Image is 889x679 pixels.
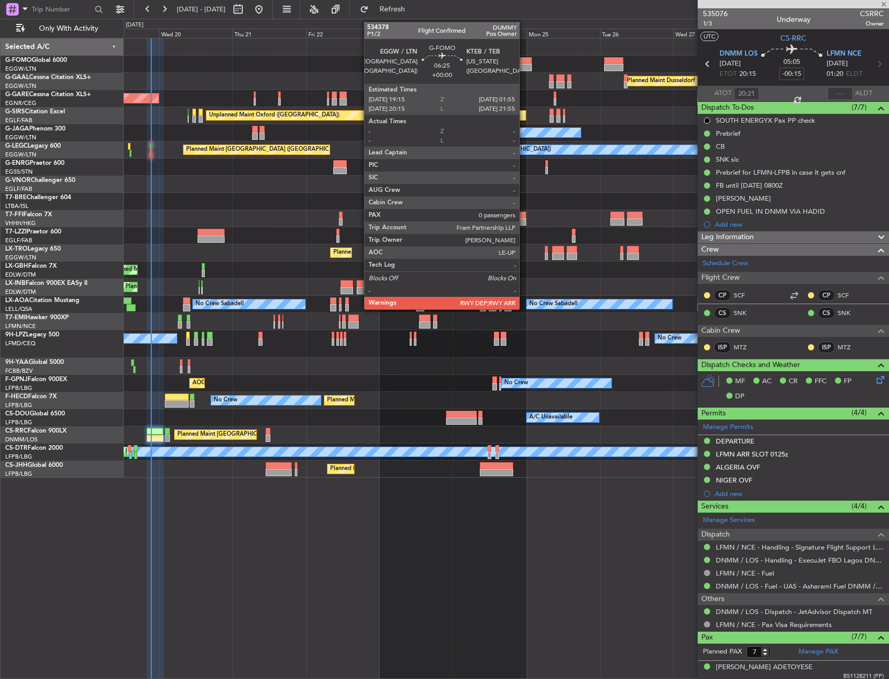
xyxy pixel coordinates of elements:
a: LFPB/LBG [5,470,32,478]
div: Underway [777,14,810,25]
div: Thu 21 [232,29,306,38]
button: Refresh [355,1,417,18]
a: Schedule Crew [703,258,748,269]
a: G-LEGCLegacy 600 [5,143,61,149]
a: LELL/QSA [5,305,32,313]
a: LX-INBFalcon 900EX EASy II [5,280,87,286]
span: ETOT [720,69,737,80]
a: EGLF/FAB [5,237,32,244]
span: G-SIRS [5,109,25,115]
span: DP [735,391,744,402]
a: 9H-YAAGlobal 5000 [5,359,64,365]
span: MF [735,376,745,387]
div: Add new [715,489,884,498]
span: G-GAAL [5,74,29,81]
div: Planned Maint Geneva (Cointrin) [125,279,211,295]
a: Manage PAX [799,647,838,657]
span: Dispatch [701,529,730,541]
a: G-VNORChallenger 650 [5,177,75,184]
div: Sat 23 [380,29,453,38]
span: T7-EMI [5,315,25,321]
span: CS-DOU [5,411,30,417]
span: Others [701,593,724,605]
a: DNMM / LOS - Handling - ExecuJet FBO Lagos DNMM / LOS [716,556,884,565]
a: SNK [838,308,861,318]
a: LFPB/LBG [5,401,32,409]
span: CS-JHH [5,462,28,468]
a: LFMN/NCE [5,322,36,330]
a: G-GARECessna Citation XLS+ [5,92,91,98]
a: LFMN / NCE - Fuel [716,569,774,578]
span: G-VNOR [5,177,31,184]
div: No Crew Cannes (Mandelieu) [382,125,459,140]
a: T7-EMIHawker 900XP [5,315,69,321]
a: G-FOMOGlobal 6000 [5,57,67,63]
span: ATOT [714,88,731,99]
a: LFMN / NCE - Handling - Signature Flight Support LFMN / NCE [716,543,884,552]
span: [DATE] - [DATE] [177,5,226,14]
a: SCF [734,291,757,300]
div: Prebrief for LFMN-LFPB in case it gets cnf [716,168,845,177]
a: FCBB/BZV [5,367,33,375]
span: G-GARE [5,92,29,98]
div: CS [714,307,731,319]
span: ALDT [855,88,872,99]
a: EGSS/STN [5,168,33,176]
a: EGGW/LTN [5,65,36,73]
div: A/C Unavailable [529,410,572,425]
button: Only With Activity [11,20,113,37]
a: T7-BREChallenger 604 [5,194,71,201]
div: No Crew [658,331,682,346]
span: ELDT [846,69,862,80]
div: Planned Maint [GEOGRAPHIC_DATA] ([GEOGRAPHIC_DATA]) [327,393,491,408]
div: CS [818,307,835,319]
span: 9H-YAA [5,359,29,365]
div: CP [818,290,835,301]
a: F-HECDFalcon 7X [5,394,57,400]
a: G-GAALCessna Citation XLS+ [5,74,91,81]
span: 01:20 [827,69,843,80]
input: Trip Number [32,2,91,17]
span: Only With Activity [27,25,110,32]
div: Planned Maint [GEOGRAPHIC_DATA] ([GEOGRAPHIC_DATA]) [330,461,494,477]
div: Planned Maint [GEOGRAPHIC_DATA] ([GEOGRAPHIC_DATA]) [333,245,497,260]
a: SCF [838,291,861,300]
a: LX-TROLegacy 650 [5,246,61,252]
div: DEPARTURE [716,437,754,446]
span: CR [789,376,798,387]
span: 535076 [703,8,728,19]
a: LTBA/ISL [5,202,29,210]
span: 1/3 [703,19,728,28]
span: F-HECD [5,394,28,400]
a: LFMN / NCE - Pax Visa Requirements [716,620,832,629]
span: LX-INB [5,280,25,286]
span: Crew [701,244,719,256]
a: DNMM / LOS - Dispatch - JetAdvisor Dispatch MT [716,607,872,616]
div: No Crew [504,375,528,391]
span: Pax [701,632,713,644]
span: Refresh [371,6,414,13]
a: MTZ [838,343,861,352]
div: No Crew Sabadell [195,296,244,312]
label: Planned PAX [703,647,742,657]
a: G-SIRSCitation Excel [5,109,65,115]
span: Dispatch To-Dos [701,102,754,114]
div: SNK sic [716,155,739,164]
div: [PERSON_NAME] ADETOYESE [716,662,813,673]
a: CS-RRCFalcon 900LX [5,428,67,434]
a: LX-GBHFalcon 7X [5,263,57,269]
span: (4/4) [852,501,867,512]
div: No Crew Sabadell [529,296,578,312]
div: Unplanned Maint Oxford ([GEOGRAPHIC_DATA]) [209,108,339,123]
span: F-GPNJ [5,376,28,383]
a: F-GPNJFalcon 900EX [5,376,67,383]
div: [PERSON_NAME] [716,194,771,203]
div: SOUTH ENERGYX Pax PP check [716,116,815,125]
div: Wed 20 [159,29,232,38]
span: 05:05 [783,57,800,68]
div: Planned Maint [GEOGRAPHIC_DATA] ([GEOGRAPHIC_DATA]) [186,142,350,158]
span: Flight Crew [701,272,740,284]
span: LX-TRO [5,246,28,252]
span: FP [844,376,852,387]
div: Sun 24 [453,29,526,38]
